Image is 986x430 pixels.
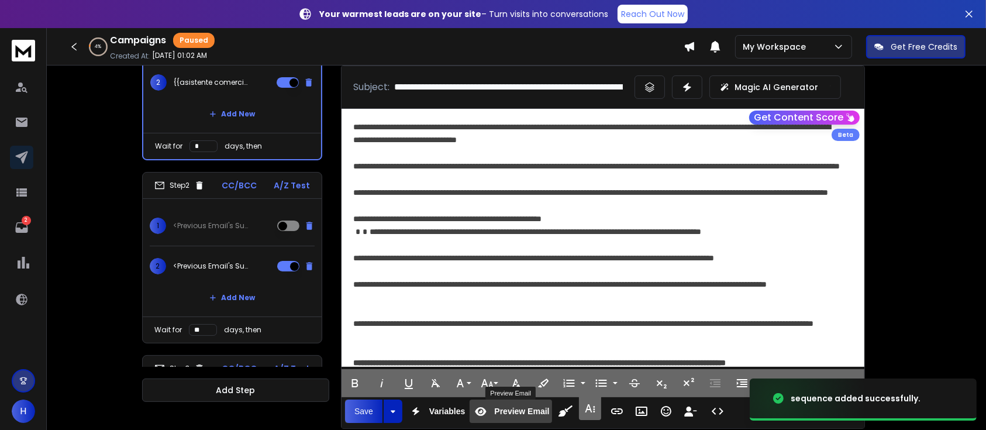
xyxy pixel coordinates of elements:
[891,41,957,53] p: Get Free Credits
[704,371,726,395] button: Decrease Indent (Ctrl+[)
[154,363,205,374] div: Step 3
[731,371,753,395] button: Increase Indent (Ctrl+])
[12,400,35,423] button: H
[154,325,182,335] p: Wait for
[319,8,608,20] p: – Turn visits into conversations
[225,142,262,151] p: days, then
[12,40,35,61] img: logo
[173,33,215,48] div: Paused
[832,129,860,141] div: Beta
[709,75,841,99] button: Magic AI Generator
[142,379,329,402] button: Add Step
[353,80,389,94] p: Subject:
[345,400,382,423] button: Save
[590,371,612,395] button: Unordered List
[274,363,310,374] p: A/Z Test
[405,400,468,423] button: Variables
[470,400,551,423] button: Preview Email
[623,371,646,395] button: Strikethrough (Ctrl+S)
[200,102,264,126] button: Add New
[173,262,248,271] p: <Previous Email's Subject>
[578,371,588,395] button: Ordered List
[224,325,261,335] p: days, then
[319,8,481,20] strong: Your warmest leads are on your site
[150,258,166,274] span: 2
[150,74,167,91] span: 2
[427,407,468,417] span: Variables
[154,180,205,191] div: Step 2
[743,41,811,53] p: My Workspace
[142,172,322,343] li: Step2CC/BCCA/Z Test1<Previous Email's Subject>2<Previous Email's Subject>Add NewWait fordays, then
[492,407,551,417] span: Preview Email
[677,371,699,395] button: Superscript
[749,111,860,125] button: Get Content Score
[680,400,702,423] button: Insert Unsubscribe Link
[618,5,688,23] a: Reach Out Now
[866,35,966,59] button: Get Free Credits
[110,51,150,61] p: Created At:
[150,218,166,234] span: 1
[173,221,248,231] p: <Previous Email's Subject>
[706,400,729,423] button: Code View
[222,363,257,374] p: CC/BCC
[10,216,33,239] a: 2
[650,371,673,395] button: Subscript
[174,78,249,87] p: {{asistente comercial |asistencia comercial|asistente para ventas|asistente freelance|asistente e...
[791,393,921,404] div: sequence added successfully.
[621,8,684,20] p: Reach Out Now
[95,43,102,50] p: 4 %
[200,286,264,309] button: Add New
[558,371,580,395] button: Ordered List
[611,371,620,395] button: Unordered List
[110,33,166,47] h1: Campaigns
[222,180,257,191] p: CC/BCC
[485,387,536,400] div: Preview Email
[22,216,31,225] p: 2
[152,51,207,60] p: [DATE] 01:02 AM
[274,180,310,191] p: A/Z Test
[155,142,182,151] p: Wait for
[735,81,818,93] p: Magic AI Generator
